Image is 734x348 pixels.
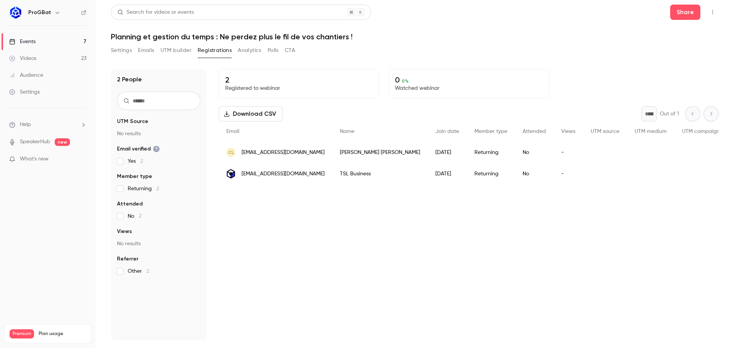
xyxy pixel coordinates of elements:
[225,75,373,84] p: 2
[117,118,148,125] span: UTM Source
[226,129,239,134] span: Email
[20,155,49,163] span: What's new
[515,163,554,185] div: No
[228,149,234,156] span: Cl
[10,329,34,338] span: Premium
[435,129,459,134] span: Join date
[128,157,143,165] span: Yes
[561,129,575,134] span: Views
[474,129,507,134] span: Member type
[285,44,295,57] button: CTA
[428,142,467,163] div: [DATE]
[55,138,70,146] span: new
[660,110,679,118] p: Out of 1
[117,130,200,138] p: No results
[77,156,86,163] iframe: Noticeable Trigger
[146,269,149,274] span: 2
[591,129,619,134] span: UTM source
[268,44,279,57] button: Polls
[111,32,719,41] h1: Planning et gestion du temps : Ne perdez plus le fil de vos chantiers !
[117,200,143,208] span: Attended
[635,129,667,134] span: UTM medium
[117,118,200,275] section: facet-groups
[467,163,515,185] div: Returning
[225,84,373,92] p: Registered to webinar
[117,240,200,248] p: No results
[128,212,141,220] span: No
[226,169,235,178] img: tslbusiness.com
[117,173,152,180] span: Member type
[20,121,31,129] span: Help
[515,142,554,163] div: No
[10,6,22,19] img: ProGBat
[523,129,546,134] span: Attended
[395,75,542,84] p: 0
[554,142,583,163] div: -
[39,331,86,337] span: Plan usage
[117,228,132,235] span: Views
[467,142,515,163] div: Returning
[20,138,50,146] a: SpeakerHub
[242,149,325,157] span: [EMAIL_ADDRESS][DOMAIN_NAME]
[117,75,142,84] h1: 2 People
[28,9,51,16] h6: ProGBat
[395,84,542,92] p: Watched webinar
[156,186,159,191] span: 2
[428,163,467,185] div: [DATE]
[340,129,354,134] span: Name
[9,71,43,79] div: Audience
[138,44,154,57] button: Emails
[242,170,325,178] span: [EMAIL_ADDRESS][DOMAIN_NAME]
[117,255,138,263] span: Referrer
[9,38,36,45] div: Events
[128,185,159,193] span: Returning
[140,159,143,164] span: 2
[219,106,283,121] button: Download CSV
[9,88,40,96] div: Settings
[161,44,192,57] button: UTM builder
[9,55,36,62] div: Videos
[332,163,428,185] div: TSL Business
[682,129,720,134] span: UTM campaign
[139,214,141,219] span: 2
[117,145,160,153] span: Email verified
[117,8,194,16] div: Search for videos or events
[111,44,132,57] button: Settings
[402,78,409,84] span: 0 %
[198,44,232,57] button: Registrations
[554,163,583,185] div: -
[128,267,149,275] span: Other
[9,121,86,129] li: help-dropdown-opener
[332,142,428,163] div: [PERSON_NAME] [PERSON_NAME]
[670,5,700,20] button: Share
[238,44,261,57] button: Analytics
